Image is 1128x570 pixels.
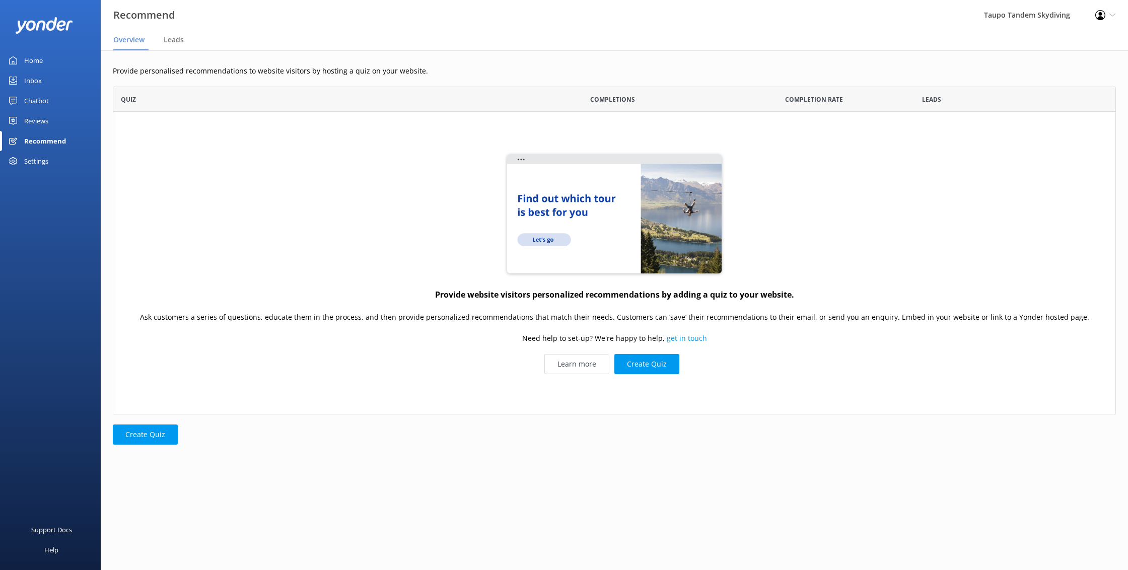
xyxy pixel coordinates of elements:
button: Create Quiz [113,424,178,445]
div: Inbox [24,70,42,91]
span: Quiz [121,95,136,104]
div: Home [24,50,43,70]
span: Completion Rate [785,95,843,104]
div: Recommend [24,131,66,151]
div: Settings [24,151,48,171]
img: quiz-website... [504,152,725,277]
button: Create Quiz [614,354,679,375]
h4: Provide website visitors personalized recommendations by adding a quiz to your website. [435,289,794,302]
p: Provide personalised recommendations to website visitors by hosting a quiz on your website. [113,65,1116,77]
div: Reviews [24,111,48,131]
a: Learn more [544,354,609,375]
span: Leads [922,95,941,104]
p: Ask customers a series of questions, educate them in the process, and then provide personalized r... [140,312,1089,323]
img: yonder-white-logo.png [15,17,73,34]
p: Need help to set-up? We're happy to help, [522,333,707,344]
h3: Recommend [113,7,175,23]
div: Chatbot [24,91,49,111]
span: Completions [590,95,635,104]
div: Help [44,540,58,560]
span: Leads [164,35,184,45]
div: Support Docs [31,520,72,540]
a: get in touch [667,333,707,343]
span: Overview [113,35,145,45]
div: grid [113,112,1116,414]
